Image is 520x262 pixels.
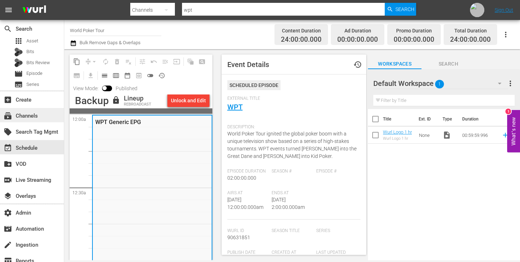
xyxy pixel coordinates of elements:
th: Title [383,109,414,129]
span: Admin [4,209,12,217]
span: Month Calendar View [122,70,133,81]
div: Total Duration [450,26,491,36]
span: date_range_outlined [124,72,131,79]
span: Event History [353,60,362,69]
span: history_outlined [158,72,165,79]
span: Create Search Block [196,56,208,67]
span: Series [14,80,23,89]
span: VOD [4,160,12,168]
span: Channels [4,112,12,120]
span: Created At [272,250,313,256]
span: Download as CSV [82,68,96,82]
th: Duration [458,109,501,129]
span: World Poker Tour ignited the global poker boom with a unique television show based on a series of... [227,131,357,159]
span: Episode Duration [227,169,268,174]
svg: Add to Schedule [501,131,509,139]
span: Overlays [4,192,12,200]
span: menu [4,6,13,14]
span: 1 [435,77,444,92]
span: Airs At [227,190,268,196]
span: Series [26,81,39,88]
span: 24:00:00.000 [281,36,322,44]
div: REBROADCAST [124,102,151,107]
button: Open Feedback Widget [507,110,520,152]
span: View Mode: [70,86,102,91]
span: Video [443,131,451,139]
div: Scheduled Episode [227,80,281,90]
span: Copy Lineup [71,56,82,67]
span: calendar_view_week_outlined [112,72,120,79]
span: Episode # [316,169,357,174]
span: View History [156,70,167,81]
div: Wurl Logo 1 hr [383,136,412,141]
span: [DATE] 2:00:00.000am [272,197,305,210]
div: Bits [14,48,23,56]
img: ans4CAIJ8jUAAAAAAAAAAAAAAAAAAAAAAAAgQb4GAAAAAAAAAAAAAAAAAAAAAAAAJMjXAAAAAAAAAAAAAAAAAAAAAAAAgAT5G... [17,2,51,19]
th: Ext. ID [414,109,438,129]
span: Search [395,3,414,16]
img: photo.jpg [470,3,484,17]
span: Bulk Remove Gaps & Overlaps [79,40,141,45]
span: 02:00:00.000 [227,175,256,181]
span: [DATE] 12:00:00.000am [227,197,263,210]
div: Lineup [124,94,151,102]
span: Loop Content [100,56,111,67]
div: Promo Duration [394,26,434,36]
span: Season Title [272,228,313,234]
span: Asset [14,37,23,45]
span: Season # [272,169,313,174]
div: 1 [505,108,511,114]
span: Ends At [272,190,313,196]
button: more_vert [506,75,515,92]
span: Create Series Block [71,70,82,81]
button: history [349,56,366,73]
a: Sign Out [495,7,513,13]
span: Event Details [227,60,269,69]
span: External Title [227,96,357,102]
span: Live Streaming [4,176,12,184]
span: Create [4,96,12,104]
span: Ingestion [4,241,12,249]
td: 00:59:59.996 [459,127,499,144]
span: Schedule [4,144,12,152]
span: Search [421,60,475,68]
span: Episode [26,70,42,77]
a: WPT [227,103,243,111]
span: Description: [227,124,357,130]
div: Ad Duration [337,26,378,36]
div: WPT Generic EPG [95,119,177,125]
span: 24:00:00.000 [450,36,491,44]
span: Publish Date [227,250,268,256]
div: Bits Review [14,58,23,67]
div: Backup [75,95,109,107]
span: Toggle to switch from Published to Draft view. [102,86,107,91]
span: 00:00:00.000 [337,36,378,44]
span: 24 hours Lineup View is OFF [145,70,156,81]
span: Wurl Id [227,228,268,234]
td: None [416,127,440,144]
span: Select an event to delete [111,56,123,67]
span: 90631851 [227,235,250,240]
span: Last Updated [316,250,357,256]
span: Refresh All Search Blocks [182,55,196,68]
span: Automation [4,225,12,233]
div: Default Workspace [373,73,508,93]
a: Wurl Logo 1 hr [383,129,412,135]
span: Bits [26,48,34,55]
span: Update Metadata from Key Asset [171,56,182,67]
span: Search Tag Mgmt [4,128,12,136]
span: Published [112,86,141,91]
span: View Backup [133,70,145,81]
div: Unlock and Edit [171,94,206,107]
span: Search [4,25,12,33]
span: Episode [14,70,23,78]
span: Asset [26,37,38,45]
span: Workspaces [368,60,421,68]
span: more_vert [506,79,515,88]
span: toggle_off [147,72,154,79]
span: Remove Gaps & Overlaps [82,56,100,67]
span: Series [316,228,357,234]
span: content_copy [73,58,80,65]
button: Search [385,3,416,16]
span: calendar_view_day_outlined [101,72,108,79]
